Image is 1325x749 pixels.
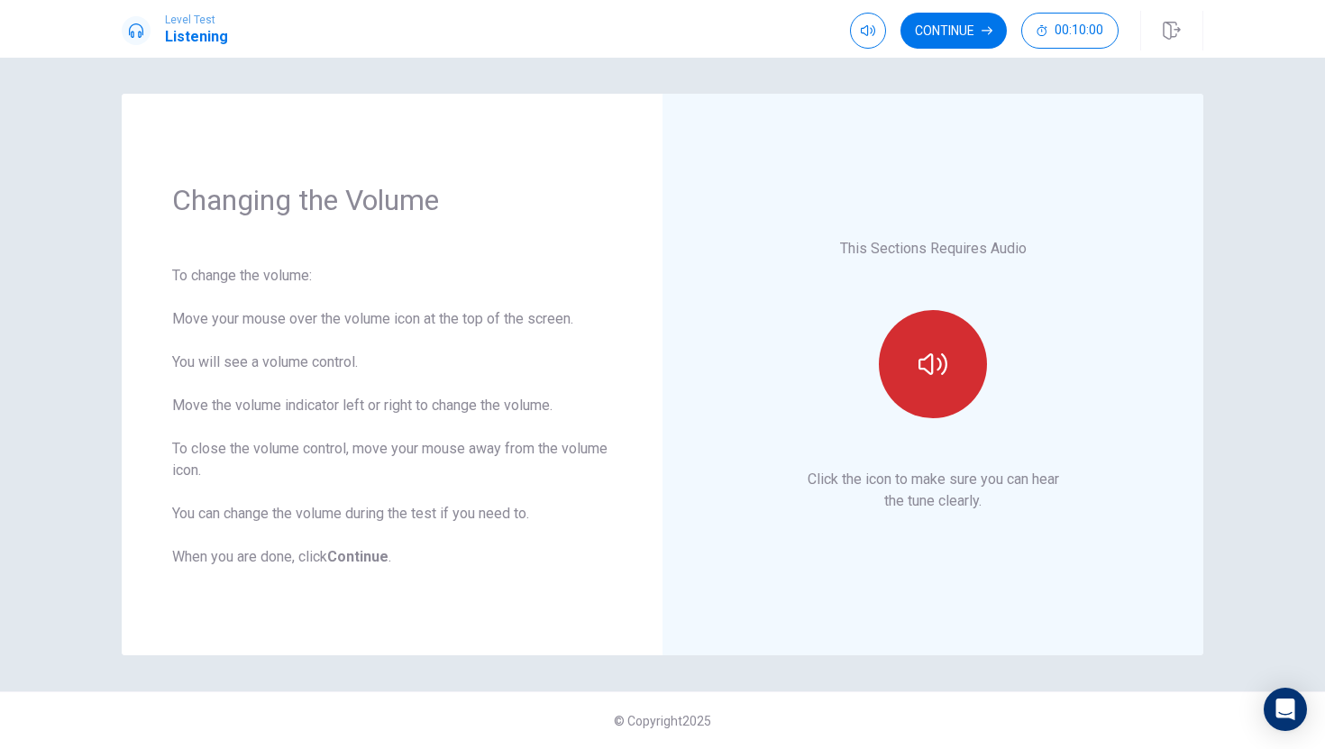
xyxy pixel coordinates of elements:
p: Click the icon to make sure you can hear the tune clearly. [808,469,1059,512]
span: © Copyright 2025 [614,714,711,728]
div: To change the volume: Move your mouse over the volume icon at the top of the screen. You will see... [172,265,612,568]
b: Continue [327,548,388,565]
h1: Changing the Volume [172,182,612,218]
span: Level Test [165,14,228,26]
span: 00:10:00 [1055,23,1103,38]
h1: Listening [165,26,228,48]
button: 00:10:00 [1021,13,1119,49]
button: Continue [900,13,1007,49]
p: This Sections Requires Audio [840,238,1027,260]
div: Open Intercom Messenger [1264,688,1307,731]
